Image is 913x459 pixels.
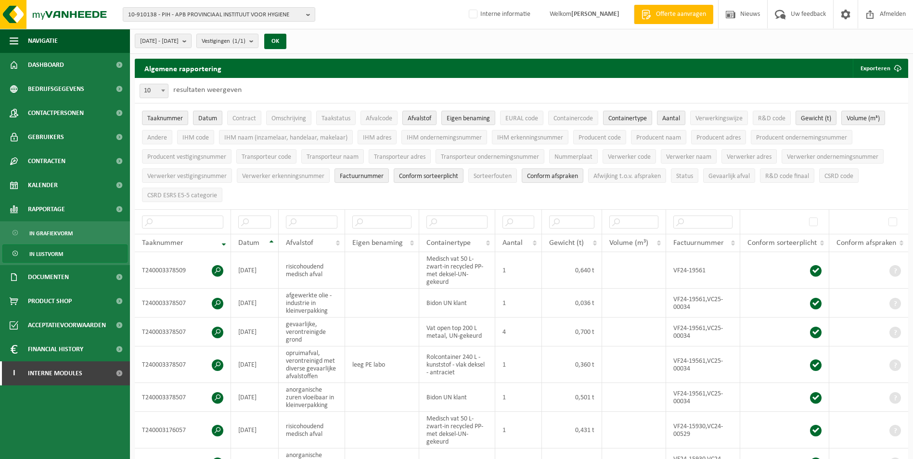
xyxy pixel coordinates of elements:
td: VF24-19561,VC25-00034 [666,289,740,318]
button: Afwijking t.o.v. afsprakenAfwijking t.o.v. afspraken: Activate to sort [588,168,666,183]
span: Documenten [28,265,69,289]
td: [DATE] [231,252,279,289]
button: IHM adresIHM adres: Activate to sort [358,130,397,144]
button: Producent codeProducent code: Activate to sort [573,130,626,144]
button: ContractContract: Activate to sort [227,111,261,125]
button: StatusStatus: Activate to sort [671,168,698,183]
span: R&D code finaal [765,173,809,180]
td: VF24-19561 [666,252,740,289]
span: Verwerker code [608,153,651,161]
button: OK [264,34,286,49]
button: 10-910138 - PIH - APB PROVINCIAAL INSTITUUT VOOR HYGIENE [123,7,315,22]
label: Interne informatie [467,7,530,22]
td: VF24-19561,VC25-00034 [666,318,740,346]
td: gevaarlijke, verontreinigde grond [279,318,345,346]
button: TaakstatusTaakstatus: Activate to sort [316,111,356,125]
button: Conform afspraken : Activate to sort [522,168,583,183]
span: IHM naam (inzamelaar, handelaar, makelaar) [224,134,347,141]
span: Eigen benaming [352,239,403,247]
button: Producent naamProducent naam: Activate to sort [631,130,686,144]
span: Gewicht (t) [801,115,831,122]
td: Rolcontainer 240 L - kunststof - vlak deksel - antraciet [419,346,495,383]
span: Afvalcode [366,115,392,122]
td: 1 [495,412,542,448]
button: Verwerker vestigingsnummerVerwerker vestigingsnummer: Activate to sort [142,168,232,183]
td: risicohoudend medisch afval [279,412,345,448]
a: Offerte aanvragen [634,5,713,24]
span: Producent adres [696,134,741,141]
label: resultaten weergeven [173,86,242,94]
td: T240003378507 [135,318,231,346]
span: Nummerplaat [554,153,592,161]
span: Transporteur ondernemingsnummer [441,153,539,161]
span: In grafiekvorm [29,224,73,242]
button: Conform sorteerplicht : Activate to sort [394,168,463,183]
td: 1 [495,383,542,412]
span: Aantal [502,239,523,247]
button: Volume (m³)Volume (m³): Activate to sort [841,111,885,125]
span: Gewicht (t) [549,239,584,247]
button: AndereAndere: Activate to sort [142,130,172,144]
span: Producent code [579,134,621,141]
td: T240003378507 [135,289,231,318]
span: Containertype [426,239,471,247]
button: [DATE] - [DATE] [135,34,192,48]
td: Medisch vat 50 L-zwart-in recycled PP-met deksel-UN-gekeurd [419,412,495,448]
span: Factuurnummer [340,173,384,180]
button: CSRD ESRS E5-5 categorieCSRD ESRS E5-5 categorie: Activate to sort [142,188,222,202]
td: VF24-19561,VC25-00034 [666,383,740,412]
span: Containertype [608,115,647,122]
span: [DATE] - [DATE] [140,34,179,49]
td: Bidon UN klant [419,289,495,318]
td: risicohoudend medisch afval [279,252,345,289]
span: Conform sorteerplicht [747,239,817,247]
button: AantalAantal: Activate to sort [657,111,685,125]
span: Verwerker erkenningsnummer [242,173,324,180]
td: 0,036 t [542,289,602,318]
button: IHM ondernemingsnummerIHM ondernemingsnummer: Activate to sort [401,130,487,144]
span: Producent vestigingsnummer [147,153,226,161]
span: Acceptatievoorwaarden [28,313,106,337]
span: Conform afspraken [527,173,578,180]
button: Eigen benamingEigen benaming: Activate to sort [441,111,495,125]
td: T240003176057 [135,412,231,448]
span: Afwijking t.o.v. afspraken [593,173,661,180]
span: Financial History [28,337,83,361]
button: Verwerker ondernemingsnummerVerwerker ondernemingsnummer: Activate to sort [782,149,884,164]
span: R&D code [758,115,785,122]
button: Transporteur codeTransporteur code: Activate to sort [236,149,296,164]
td: VF24-19561,VC25-00034 [666,346,740,383]
button: Producent vestigingsnummerProducent vestigingsnummer: Activate to sort [142,149,231,164]
td: [DATE] [231,289,279,318]
button: CSRD codeCSRD code: Activate to sort [819,168,859,183]
button: TaaknummerTaaknummer: Activate to remove sorting [142,111,188,125]
button: OmschrijvingOmschrijving: Activate to sort [266,111,311,125]
td: T240003378507 [135,383,231,412]
td: 1 [495,252,542,289]
td: T240003378509 [135,252,231,289]
span: Interne modules [28,361,82,385]
button: IHM naam (inzamelaar, handelaar, makelaar)IHM naam (inzamelaar, handelaar, makelaar): Activate to... [219,130,353,144]
span: Transporteur code [242,153,291,161]
td: 0,700 t [542,318,602,346]
button: Exporteren [853,59,907,78]
span: Datum [238,239,259,247]
span: Verwerkingswijze [695,115,743,122]
td: [DATE] [231,318,279,346]
span: 10 [140,84,168,98]
td: 0,360 t [542,346,602,383]
h2: Algemene rapportering [135,59,231,78]
button: R&D codeR&amp;D code: Activate to sort [753,111,791,125]
span: Datum [198,115,217,122]
button: R&D code finaalR&amp;D code finaal: Activate to sort [760,168,814,183]
button: DatumDatum: Activate to sort [193,111,222,125]
span: Offerte aanvragen [654,10,708,19]
td: Vat open top 200 L metaal, UN-gekeurd [419,318,495,346]
td: [DATE] [231,412,279,448]
td: afgewerkte olie - industrie in kleinverpakking [279,289,345,318]
span: Rapportage [28,197,65,221]
td: Medisch vat 50 L-zwart-in recycled PP-met deksel-UN-gekeurd [419,252,495,289]
span: Verwerker adres [727,153,772,161]
button: VerwerkingswijzeVerwerkingswijze: Activate to sort [690,111,748,125]
button: AfvalcodeAfvalcode: Activate to sort [360,111,398,125]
